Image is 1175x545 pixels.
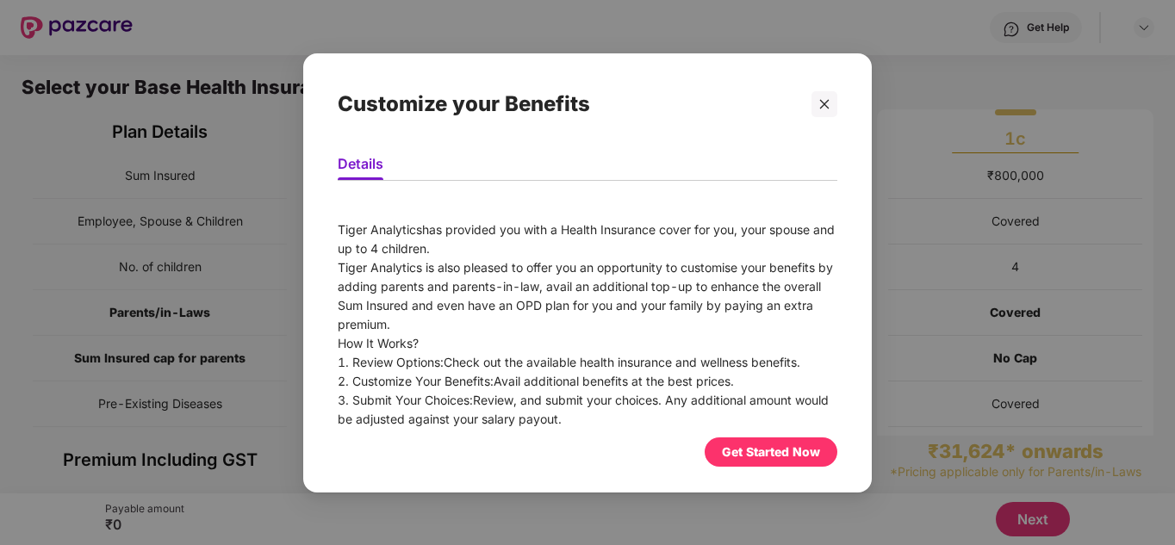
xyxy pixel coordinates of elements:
[338,220,837,257] div: has provided you with a Health Insurance cover for you, your spouse and up to 4 children.
[338,371,837,390] div: Avail additional benefits at the best prices.
[338,333,837,352] div: How It Works?
[338,373,494,387] span: 2. Customize Your Benefits:
[338,257,837,333] div: Tiger Analytics is also pleased to offer you an opportunity to customise your benefits by adding ...
[338,154,383,179] li: Details
[338,71,796,138] div: Customize your Benefits
[338,352,837,371] div: Check out the available health insurance and wellness benefits.
[338,221,422,236] span: Tiger Analytics
[818,97,830,109] span: close
[722,442,820,461] div: Get Started Now
[338,354,444,368] span: 1. Review Options:
[338,392,473,406] span: 3. Submit Your Choices:
[338,390,837,428] div: Review, and submit your choices. Any additional amount would be adjusted against your salary payout.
